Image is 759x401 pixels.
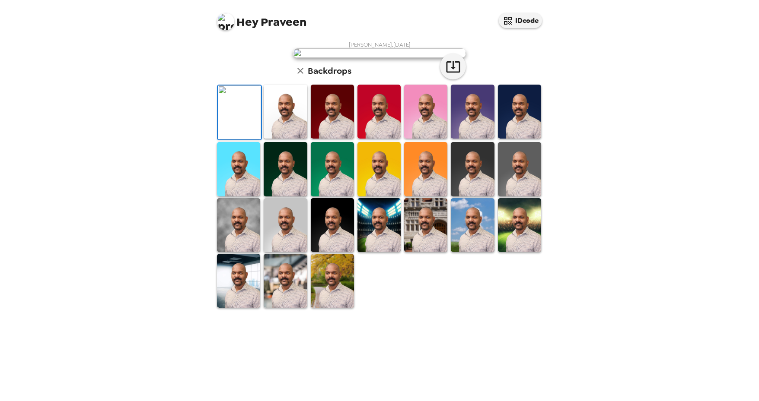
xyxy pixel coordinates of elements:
[499,13,542,28] button: IDcode
[236,14,258,30] span: Hey
[308,64,351,78] h6: Backdrops
[218,85,261,139] img: Original
[349,41,411,48] span: [PERSON_NAME] , [DATE]
[293,48,466,58] img: user
[217,9,306,28] span: Praveen
[217,13,234,30] img: profile pic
